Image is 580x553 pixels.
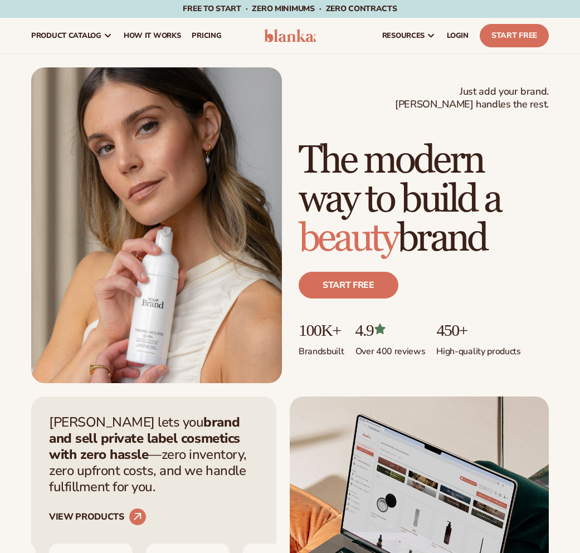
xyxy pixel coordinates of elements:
[299,272,398,298] a: Start free
[49,508,147,526] a: VIEW PRODUCTS
[299,215,397,262] span: beauty
[264,29,316,42] img: logo
[118,18,187,53] a: How It Works
[480,24,549,47] a: Start Free
[355,321,426,339] p: 4.9
[355,339,426,358] p: Over 400 reviews
[299,141,549,258] h1: The modern way to build a brand
[299,321,344,339] p: 100K+
[377,18,441,53] a: resources
[382,31,425,40] span: resources
[186,18,227,53] a: pricing
[49,413,240,463] strong: brand and sell private label cosmetics with zero hassle
[436,339,520,358] p: High-quality products
[26,18,118,53] a: product catalog
[192,31,221,40] span: pricing
[447,31,469,40] span: LOGIN
[436,321,520,339] p: 450+
[299,339,344,358] p: Brands built
[124,31,181,40] span: How It Works
[31,31,101,40] span: product catalog
[395,85,549,111] span: Just add your brand. [PERSON_NAME] handles the rest.
[31,67,282,383] img: Female holding tanning mousse.
[183,3,397,14] span: Free to start · ZERO minimums · ZERO contracts
[49,414,259,495] p: [PERSON_NAME] lets you —zero inventory, zero upfront costs, and we handle fulfillment for you.
[441,18,474,53] a: LOGIN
